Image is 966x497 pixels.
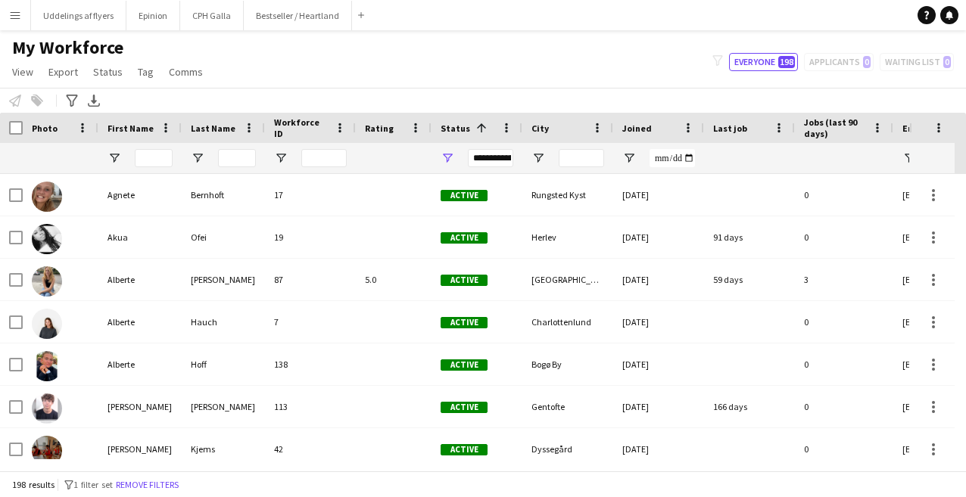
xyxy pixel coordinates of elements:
[6,62,39,82] a: View
[32,266,62,297] img: Alberte Ernstved-Rasmussen
[729,53,798,71] button: Everyone198
[795,301,893,343] div: 0
[182,259,265,300] div: [PERSON_NAME]
[108,123,154,134] span: First Name
[98,343,182,385] div: Alberte
[622,151,636,165] button: Open Filter Menu
[63,92,81,110] app-action-btn: Advanced filters
[32,351,62,381] img: Alberte Hoff
[441,402,488,413] span: Active
[12,36,123,59] span: My Workforce
[265,174,356,216] div: 17
[613,216,704,258] div: [DATE]
[265,386,356,427] div: 113
[795,174,893,216] div: 0
[132,62,160,82] a: Tag
[704,386,795,427] div: 166 days
[218,149,256,167] input: Last Name Filter Input
[32,224,62,254] img: Akua Ofei
[135,149,173,167] input: First Name Filter Input
[613,174,704,216] div: [DATE]
[522,386,613,427] div: Gentofte
[795,428,893,470] div: 0
[441,359,488,371] span: Active
[191,151,204,165] button: Open Filter Menu
[441,190,488,201] span: Active
[522,428,613,470] div: Dyssegård
[613,301,704,343] div: [DATE]
[265,301,356,343] div: 7
[48,65,78,79] span: Export
[126,1,180,30] button: Epinion
[265,259,356,300] div: 87
[191,123,235,134] span: Last Name
[441,151,454,165] button: Open Filter Menu
[650,149,695,167] input: Joined Filter Input
[522,301,613,343] div: Charlottenlund
[441,123,470,134] span: Status
[32,393,62,424] img: Alexander Kierkegaard
[613,343,704,385] div: [DATE]
[613,259,704,300] div: [DATE]
[522,174,613,216] div: Rungsted Kyst
[244,1,352,30] button: Bestseller / Heartland
[73,479,113,490] span: 1 filter set
[301,149,347,167] input: Workforce ID Filter Input
[713,123,747,134] span: Last job
[98,428,182,470] div: [PERSON_NAME]
[32,309,62,339] img: Alberte Hauch
[778,56,795,68] span: 198
[795,386,893,427] div: 0
[32,436,62,466] img: Alexander Kjems
[274,116,329,139] span: Workforce ID
[32,182,62,212] img: Agnete Bernhoft
[98,174,182,216] div: Agnete
[169,65,203,79] span: Comms
[613,428,704,470] div: [DATE]
[12,65,33,79] span: View
[98,386,182,427] div: [PERSON_NAME]
[795,343,893,385] div: 0
[113,477,182,493] button: Remove filters
[108,151,121,165] button: Open Filter Menu
[522,216,613,258] div: Herlev
[441,232,488,244] span: Active
[182,428,265,470] div: Kjems
[902,123,927,134] span: Email
[87,62,129,82] a: Status
[98,301,182,343] div: Alberte
[795,216,893,258] div: 0
[274,151,288,165] button: Open Filter Menu
[93,65,123,79] span: Status
[85,92,103,110] app-action-btn: Export XLSX
[356,259,432,300] div: 5.0
[531,123,549,134] span: City
[265,216,356,258] div: 19
[98,216,182,258] div: Akua
[182,301,265,343] div: Hauch
[31,1,126,30] button: Uddelings af flyers
[182,216,265,258] div: Ofei
[182,386,265,427] div: [PERSON_NAME]
[32,123,58,134] span: Photo
[182,174,265,216] div: Bernhoft
[441,444,488,455] span: Active
[622,123,652,134] span: Joined
[613,386,704,427] div: [DATE]
[531,151,545,165] button: Open Filter Menu
[441,317,488,328] span: Active
[42,62,84,82] a: Export
[182,343,265,385] div: Hoff
[902,151,916,165] button: Open Filter Menu
[522,259,613,300] div: [GEOGRAPHIC_DATA]
[704,216,795,258] div: 91 days
[265,343,356,385] div: 138
[804,116,866,139] span: Jobs (last 90 days)
[441,275,488,286] span: Active
[704,259,795,300] div: 59 days
[365,123,394,134] span: Rating
[98,259,182,300] div: Alberte
[522,343,613,385] div: Bogø By
[180,1,244,30] button: CPH Galla
[163,62,209,82] a: Comms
